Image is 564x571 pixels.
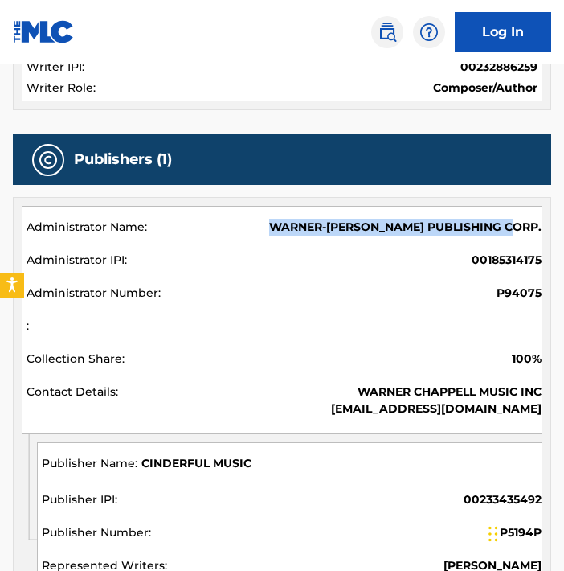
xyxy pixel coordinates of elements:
[455,12,551,52] a: Log In
[13,20,75,43] img: MLC Logo
[433,80,537,97] span: Composer/Author
[464,491,542,508] span: 00233435492
[413,16,445,48] div: Help
[74,150,172,169] h5: Publishers (1)
[512,351,542,368] span: 100%
[460,59,537,76] span: 00232886259
[484,494,564,571] iframe: Chat Widget
[419,23,439,42] img: help
[371,16,403,48] a: Public Search
[497,285,542,302] span: P94075
[331,384,542,401] p: WARNER CHAPPELL MUSIC INC
[39,150,58,170] img: Publishers
[378,23,397,42] img: search
[269,219,542,236] span: WARNER-[PERSON_NAME] PUBLISHING CORP.
[488,510,498,558] div: Drag
[472,252,542,269] span: 00185314175
[141,455,251,474] span: CINDERFUL MUSIC
[331,401,542,417] p: [EMAIL_ADDRESS][DOMAIN_NAME]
